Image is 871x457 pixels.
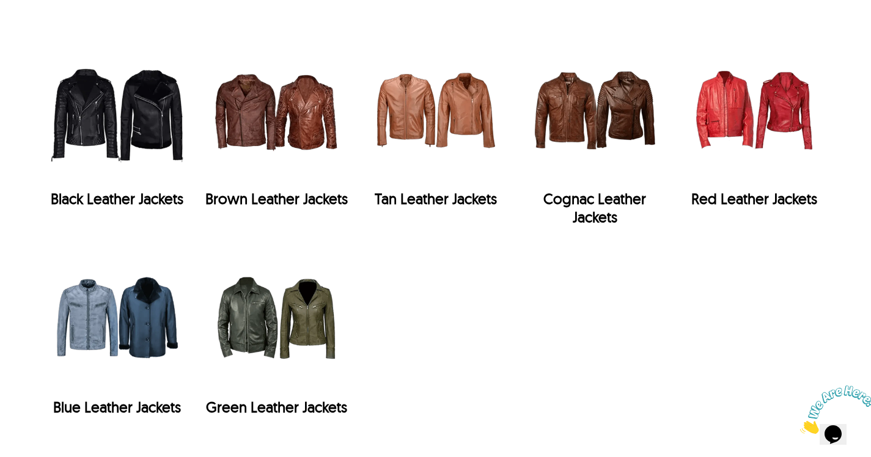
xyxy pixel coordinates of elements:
[203,36,350,183] img: Shop Brown Leather Jackets
[680,36,828,214] div: Red Leather Jackets
[43,244,191,422] div: Blue Leather Jackets
[43,36,191,214] div: Black Leather Jackets
[203,36,350,214] a: Shop Brown Leather JacketsBrown Leather Jackets
[5,5,81,53] img: Chat attention grabber
[521,189,669,226] div: Cognac Leather Jackets
[203,244,350,422] a: Shop Green Leather JacketsGreen Leather Jackets
[362,36,509,214] a: Shop Tan Leather JacketsTan Leather Jackets
[795,381,871,439] iframe: chat widget
[203,398,350,416] div: Green Leather Jackets
[43,36,191,183] img: Shop Black Leather Jackets
[43,244,191,422] a: Shop Blue Leather JacketsBlue Leather Jackets
[43,189,191,208] div: Black Leather Jackets
[521,36,669,232] a: Shop Cognac Leather JacketsCognac Leather Jackets
[362,36,509,214] div: Tan Leather Jackets
[362,189,509,208] div: Tan Leather Jackets
[521,36,669,232] div: Cognac Leather Jackets
[680,36,828,183] img: Shop Red Leather Jackets
[43,244,191,392] img: Shop Blue Leather Jackets
[680,36,828,214] a: Shop Red Leather Jackets Red Leather Jackets
[680,189,828,208] div: Red Leather Jackets
[203,36,350,214] div: Brown Leather Jackets
[203,189,350,208] div: Brown Leather Jackets
[203,244,350,422] div: Green Leather Jackets
[43,36,191,214] a: Shop Black Leather Jackets Black Leather Jackets
[43,398,191,416] div: Blue Leather Jackets
[203,244,350,392] img: Shop Green Leather Jackets
[362,36,509,183] img: Shop Tan Leather Jackets
[521,36,669,183] img: Shop Cognac Leather Jackets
